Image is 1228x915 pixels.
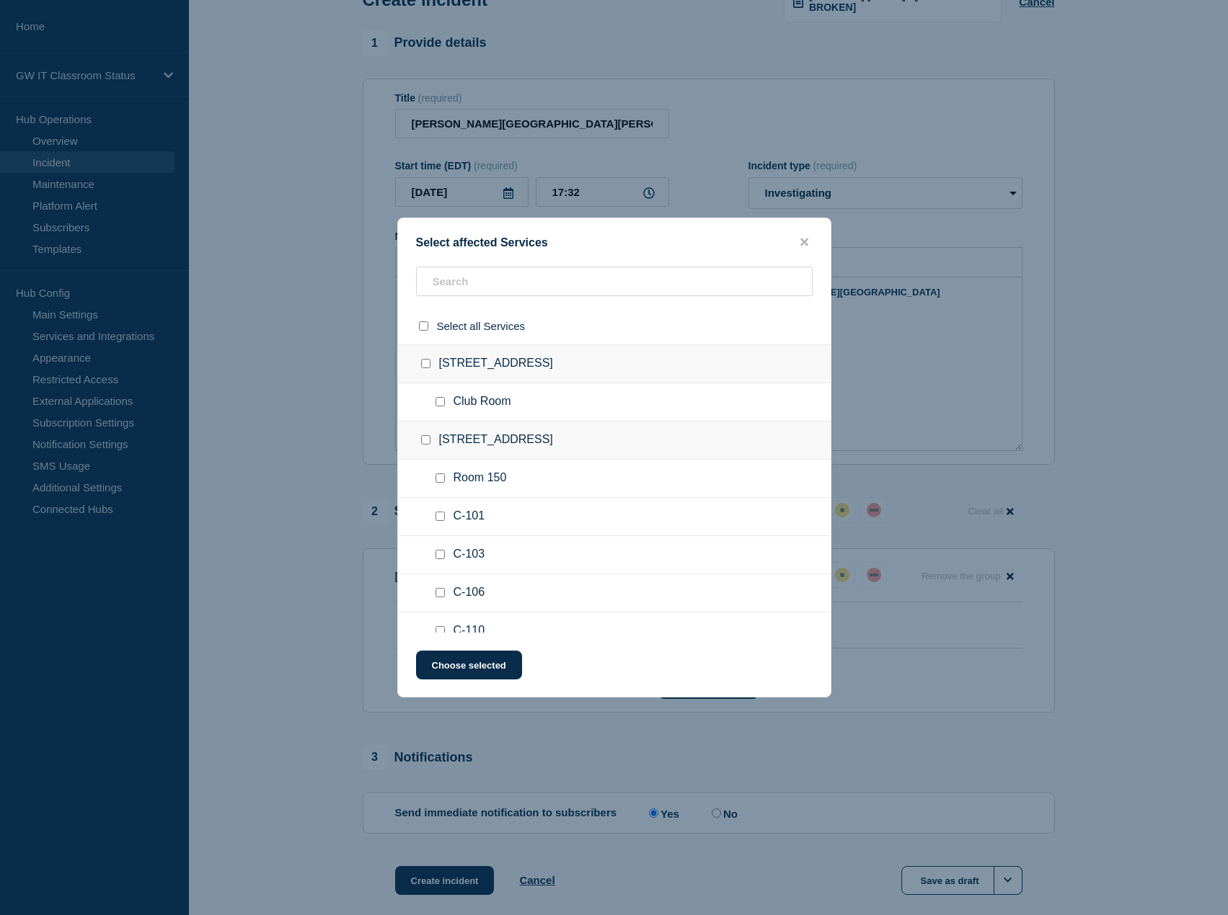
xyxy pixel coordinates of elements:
input: C-110 checkbox [436,626,445,635]
input: C-106 checkbox [436,588,445,597]
input: C-103 checkbox [436,550,445,559]
span: Club Room [454,395,511,409]
input: 714 21st Street checkbox [421,359,430,368]
button: Choose selected [416,651,522,679]
input: 1776 G Street checkbox [421,435,430,445]
span: C-106 [454,586,485,600]
button: close button [796,236,813,249]
input: Club Room checkbox [436,397,445,406]
input: Room 150 checkbox [436,473,445,483]
div: Select affected Services [398,236,831,249]
span: Room 150 [454,471,507,486]
span: C-101 [454,509,485,524]
div: [STREET_ADDRESS] [398,421,831,460]
input: C-101 checkbox [436,512,445,521]
span: C-110 [454,624,485,638]
div: [STREET_ADDRESS] [398,344,831,383]
span: Select all Services [437,320,526,332]
input: select all checkbox [419,321,428,331]
span: C-103 [454,548,485,562]
input: Search [416,267,813,296]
